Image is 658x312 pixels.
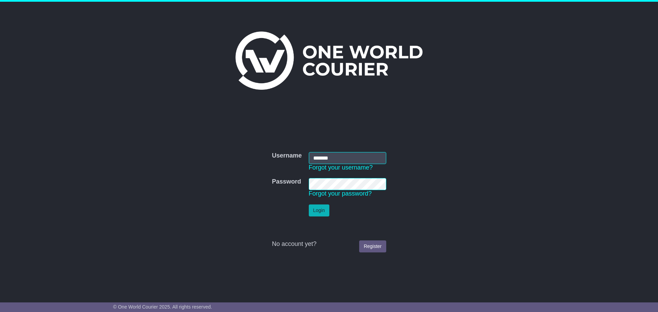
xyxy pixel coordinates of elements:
img: One World [235,32,423,90]
a: Forgot your password? [309,190,372,197]
label: Username [272,152,302,160]
div: No account yet? [272,240,386,248]
a: Register [359,240,386,252]
label: Password [272,178,301,186]
span: © One World Courier 2025. All rights reserved. [113,304,212,310]
button: Login [309,204,329,216]
a: Forgot your username? [309,164,373,171]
